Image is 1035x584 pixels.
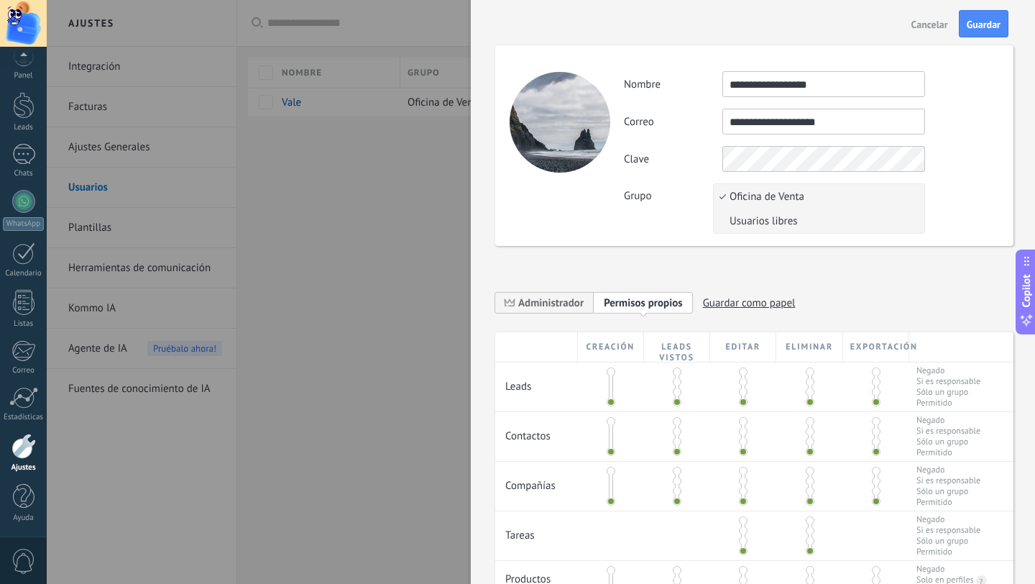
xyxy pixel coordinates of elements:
[624,78,722,91] label: Nombre
[495,462,578,500] div: Compañías
[3,169,45,178] div: Chats
[710,332,776,362] div: Editar
[906,12,954,35] button: Cancelar
[843,332,909,362] div: Exportación
[916,514,980,525] span: Negado
[776,332,842,362] div: Eliminar
[1019,275,1034,308] span: Copilot
[3,366,45,375] div: Correo
[624,152,722,166] label: Clave
[916,376,980,387] span: Si es responsable
[916,415,980,426] span: Negado
[3,514,45,523] div: Ayuda
[3,217,44,231] div: WhatsApp
[916,387,980,398] span: Sólo un grupo
[916,447,980,458] span: Permitido
[3,413,45,422] div: Estadísticas
[518,296,584,310] span: Administrador
[916,398,980,409] span: Permitido
[916,426,980,437] span: Si es responsable
[495,412,578,450] div: Contactos
[703,292,796,314] span: Guardar como papel
[916,437,980,447] span: Sólo un grupo
[916,536,980,547] span: Sólo un grupo
[714,214,920,228] span: Usuarios libres
[495,511,578,549] div: Tareas
[624,115,722,129] label: Correo
[714,190,920,204] span: Oficina de Venta
[916,497,980,508] span: Permitido
[624,189,722,203] label: Grupo
[3,463,45,473] div: Ajustes
[495,291,594,314] span: Administrador
[916,475,980,486] span: Si es responsable
[916,525,980,536] span: Si es responsable
[916,486,980,497] span: Sólo un grupo
[3,71,45,81] div: Panel
[495,362,578,401] div: Leads
[3,269,45,278] div: Calendario
[578,332,644,362] div: Creación
[916,547,980,557] span: Permitido
[644,332,710,362] div: Leads vistos
[916,564,944,575] div: Negado
[3,319,45,329] div: Listas
[916,465,980,475] span: Negado
[594,291,693,314] span: Add new role
[916,365,980,376] span: Negado
[911,19,948,29] span: Cancelar
[604,296,683,310] span: Permisos propios
[3,123,45,132] div: Leads
[959,10,1008,37] button: Guardar
[967,19,1000,29] span: Guardar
